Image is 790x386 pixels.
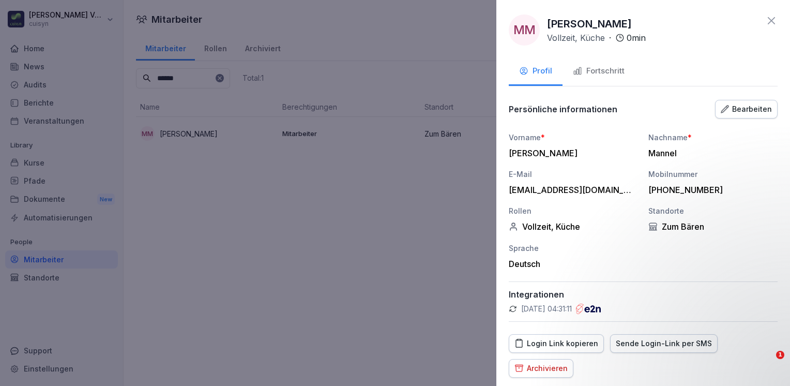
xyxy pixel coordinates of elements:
button: Login Link kopieren [509,334,604,353]
iframe: Intercom live chat [755,351,780,376]
p: Integrationen [509,289,778,300]
div: Vollzeit, Küche [509,221,638,232]
div: Mobilnummer [648,169,778,180]
div: Profil [519,65,552,77]
div: Vorname [509,132,638,143]
div: Deutsch [509,259,638,269]
button: Fortschritt [563,58,635,86]
button: Bearbeiten [715,100,778,118]
button: Profil [509,58,563,86]
div: Archivieren [514,363,568,374]
div: Login Link kopieren [514,338,598,349]
div: Fortschritt [573,65,625,77]
img: e2n.png [576,304,601,314]
div: Nachname [648,132,778,143]
div: Standorte [648,205,778,216]
div: · [547,32,646,44]
button: Archivieren [509,359,573,378]
div: [PERSON_NAME] [509,148,633,158]
div: Rollen [509,205,638,216]
div: Zum Bären [648,221,778,232]
p: [DATE] 04:31:11 [521,304,572,314]
div: [EMAIL_ADDRESS][DOMAIN_NAME] [509,185,633,195]
div: Sprache [509,243,638,254]
p: Vollzeit, Küche [547,32,605,44]
div: E-Mail [509,169,638,180]
div: MM [509,14,540,46]
div: [PHONE_NUMBER] [648,185,772,195]
div: Bearbeiten [721,103,772,115]
p: Persönliche informationen [509,104,617,114]
p: [PERSON_NAME] [547,16,632,32]
div: Mannel [648,148,772,158]
span: 1 [776,351,784,359]
p: 0 min [627,32,646,44]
